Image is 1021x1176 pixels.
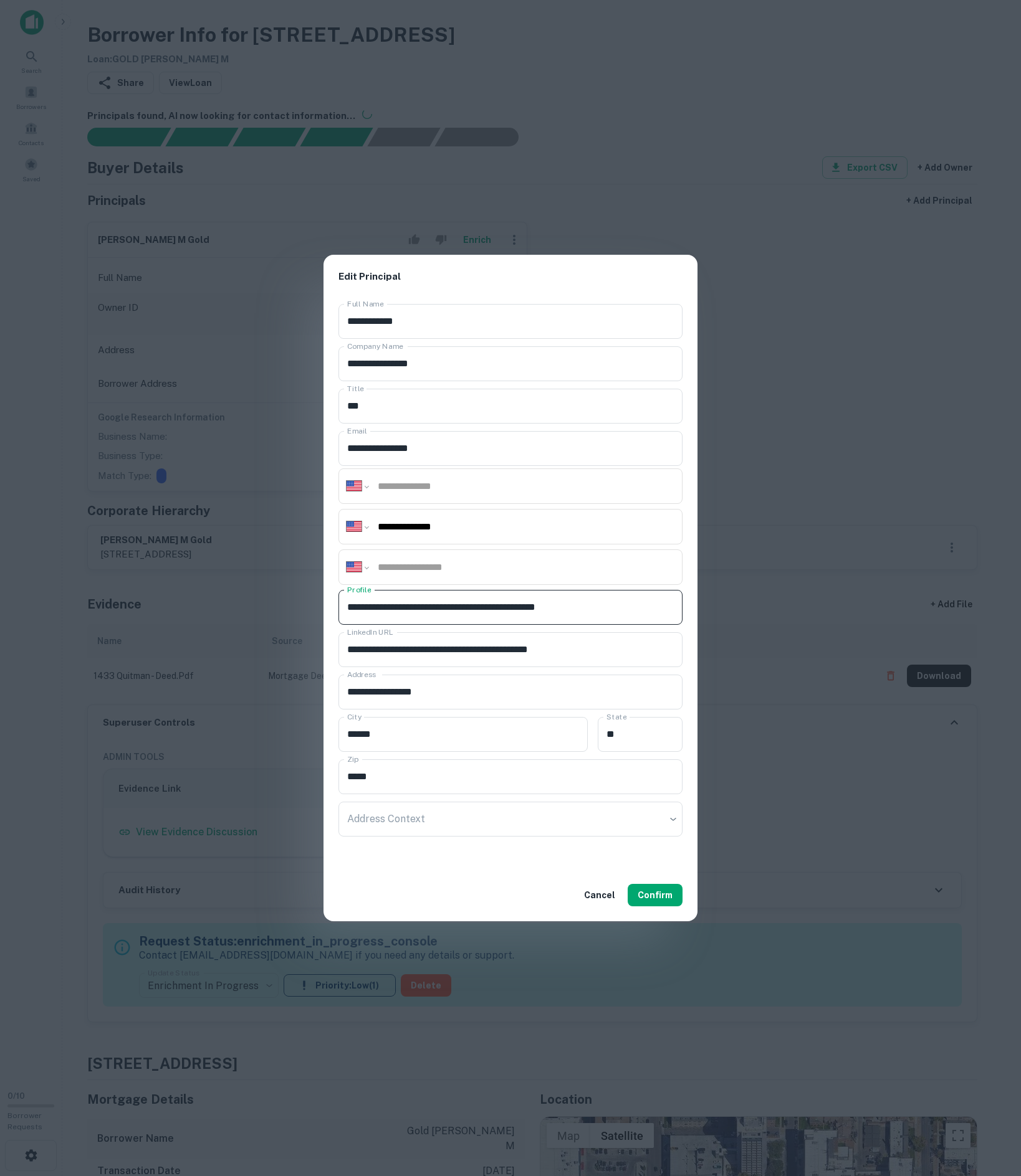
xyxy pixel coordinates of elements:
[347,754,358,764] label: Zip
[347,298,384,309] label: Full Name
[347,341,403,351] label: Company Name
[347,711,362,722] label: City
[606,711,626,722] label: State
[338,802,683,837] div: ​
[347,383,364,394] label: Title
[347,425,367,436] label: Email
[324,255,697,299] h2: Edit Principal
[579,884,620,906] button: Cancel
[959,1076,1021,1136] iframe: Chat Widget
[347,584,371,595] label: Profile
[347,669,376,680] label: Address
[347,627,393,637] label: LinkedIn URL
[628,884,683,906] button: Confirm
